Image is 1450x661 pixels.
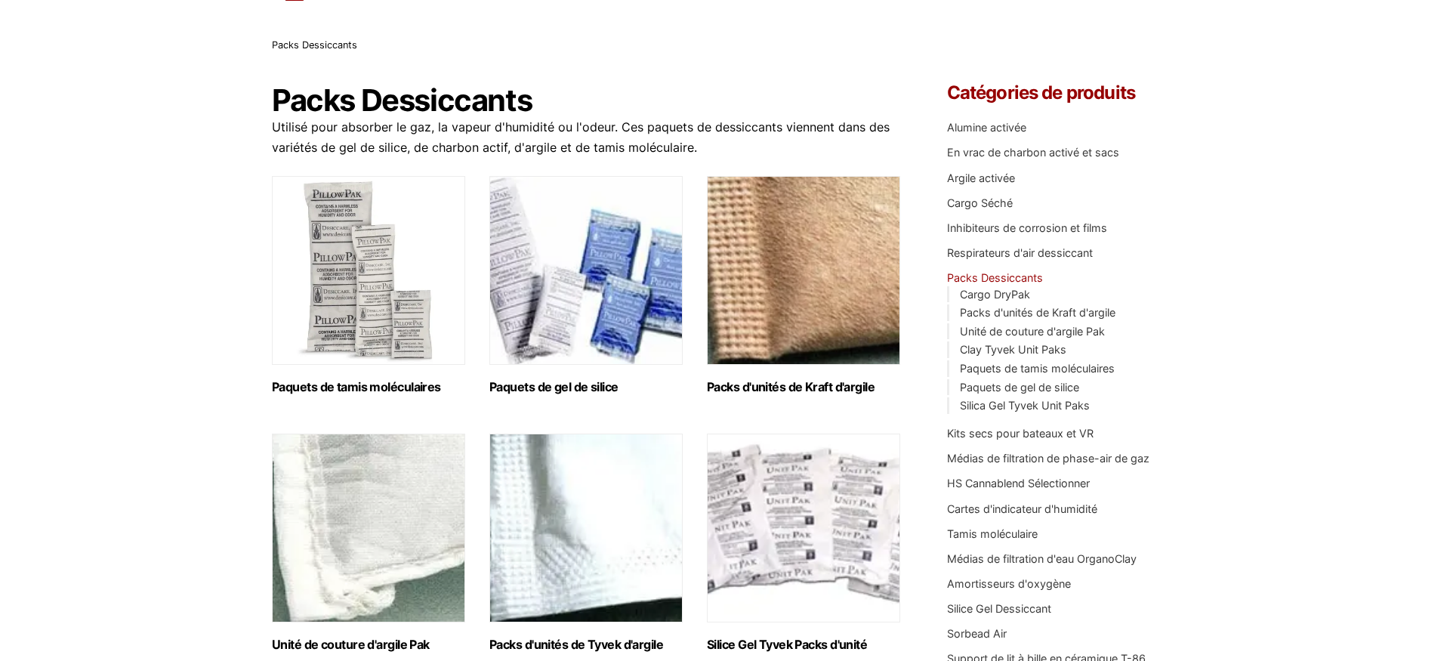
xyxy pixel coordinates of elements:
[960,325,1105,338] a: Unité de couture d'argile Pak
[947,577,1071,590] a: Amortisseurs d'oxygène
[947,171,1015,184] a: Argile activée
[947,196,1013,209] a: Cargo Séché
[947,84,1178,102] h4: Catégories de produits
[489,380,683,394] h2: Paquets de gel de silice
[707,176,900,394] a: Visiter la catégorie de produits Clay Kraft Unit Packs
[960,288,1030,301] a: Cargo DryPak
[960,362,1115,375] a: Paquets de tamis moléculaires
[960,343,1066,356] a: Clay Tyvek Unit Paks
[947,477,1090,490] a: HS Cannablend Sélectionner
[707,380,900,394] h2: Packs d'unités de Kraft d'argile
[489,176,683,365] img: Paquets de gel de silice
[947,602,1051,615] a: Silice Gel Dessiccant
[707,434,900,622] img: Silica Gel Tyvek Unit Paks
[707,434,900,652] a: Visiter la catégorie de produit Silice Gel Tyvek Unité Paks
[960,399,1090,412] a: Silica Gel Tyvek Unit Paks
[489,176,683,394] a: Visiter la catégorie de produits Silica Gel Paquets
[947,246,1093,259] a: Respirateurs d'air dessiccant
[272,176,465,394] a: Visiter la catégorie de produit Paquets de tamis moléculaires
[947,552,1137,565] a: Médias de filtration d'eau OrganoClay
[489,434,683,622] img: Clay Tyvek Unit Paks
[947,502,1097,515] a: Cartes d'indicateur d'humidité
[272,84,902,117] h1: Packs Dessiccants
[947,627,1007,640] a: Sorbead Air
[960,306,1115,319] a: Packs d'unités de Kraft d'argile
[947,527,1038,540] a: Tamis moléculaire
[489,434,683,652] a: Visiter la catégorie de produit Clay Tyvek Unit Paks
[272,638,465,652] h2: Unité de couture d'argile Pak
[947,271,1043,284] a: Packs Dessiccants
[707,176,900,365] img: Packs d'unités de Kraft d'argile
[947,146,1119,159] a: En vrac de charbon activé et sacs
[272,434,465,652] a: Visiter la catégorie de produits Clay Sewn Unit Pak
[947,221,1107,234] a: Inhibiteurs de corrosion et films
[947,121,1026,134] a: Alumine activée
[272,176,465,365] img: Paquets de tamis moléculaires
[947,452,1149,465] a: Médias de filtration de phase-air de gaz
[272,39,357,51] span: Packs Dessiccants
[272,117,902,158] p: Utilisé pour absorber le gaz, la vapeur d'humidité ou l'odeur. Ces paquets de dessiccants viennen...
[707,638,900,652] h2: Silice Gel Tyvek Packs d'unité
[272,434,465,622] img: Unité de couture d'argile Pak
[960,381,1079,394] a: Paquets de gel de silice
[489,638,683,652] h2: Packs d'unités de Tyvek d'argile
[272,380,465,394] h2: Paquets de tamis moléculaires
[947,427,1094,440] a: Kits secs pour bateaux et VR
